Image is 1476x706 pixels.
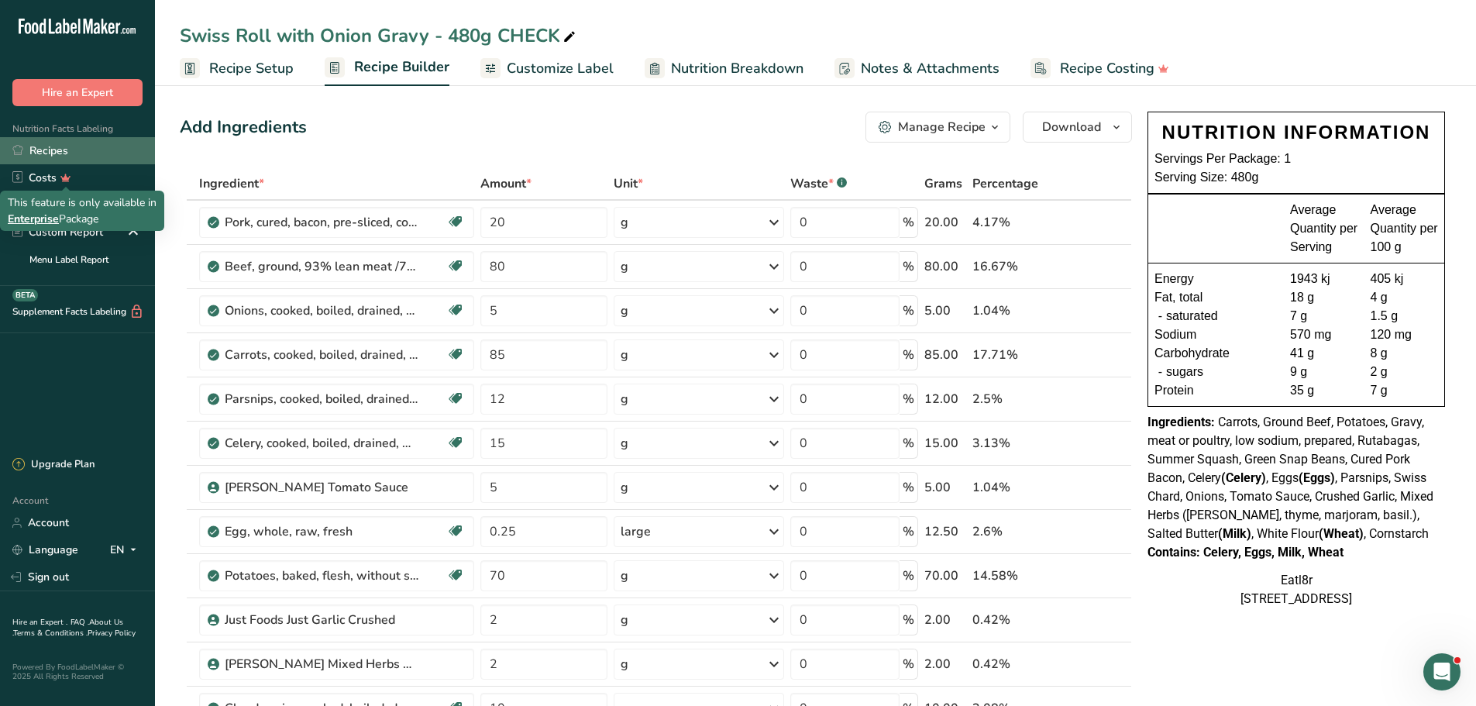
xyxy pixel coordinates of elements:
[225,655,418,673] div: [PERSON_NAME] Mixed Herbs Dried
[1030,51,1169,86] a: Recipe Costing
[924,434,966,453] div: 15.00
[8,195,157,227] div: This feature is only available in Package
[924,346,966,364] div: 85.00
[1423,653,1461,691] iframe: Intercom live chat
[865,112,1010,143] button: Manage Recipe
[621,478,628,497] div: g
[924,478,966,497] div: 5.00
[1290,363,1358,381] div: 9 g
[972,567,1058,585] div: 14.58%
[972,611,1058,629] div: 0.42%
[1023,112,1132,143] button: Download
[621,301,628,320] div: g
[1147,415,1433,541] span: Carrots, Ground Beef, Potatoes, Gravy, meat or poultry, low sodium, prepared, Rutabagas, Summer S...
[1371,344,1439,363] div: 8 g
[12,224,103,240] div: Custom Report
[1290,381,1358,400] div: 35 g
[1154,288,1202,307] span: Fat, total
[972,390,1058,408] div: 2.5%
[972,174,1038,193] span: Percentage
[645,51,803,86] a: Nutrition Breakdown
[1290,307,1358,325] div: 7 g
[13,628,88,639] a: Terms & Conditions .
[1154,307,1166,325] div: -
[1154,119,1438,146] div: NUTRITION INFORMATION
[1371,270,1439,288] div: 405 kj
[1154,270,1194,288] span: Energy
[12,79,143,106] button: Hire an Expert
[924,567,966,585] div: 70.00
[209,58,294,79] span: Recipe Setup
[972,301,1058,320] div: 1.04%
[861,58,999,79] span: Notes & Attachments
[480,174,532,193] span: Amount
[621,655,628,673] div: g
[325,50,449,87] a: Recipe Builder
[1154,344,1230,363] span: Carbohydrate
[12,617,67,628] a: Hire an Expert .
[71,617,89,628] a: FAQ .
[1166,307,1218,325] span: saturated
[972,434,1058,453] div: 3.13%
[12,289,38,301] div: BETA
[924,301,966,320] div: 5.00
[621,611,628,629] div: g
[1299,470,1335,485] b: (Eggs)
[225,611,418,629] div: Just Foods Just Garlic Crushed
[621,390,628,408] div: g
[225,390,418,408] div: Parsnips, cooked, boiled, drained, without salt
[1290,325,1358,344] div: 570 mg
[924,611,966,629] div: 2.00
[12,663,143,681] div: Powered By FoodLabelMaker © 2025 All Rights Reserved
[1371,325,1439,344] div: 120 mg
[924,522,966,541] div: 12.50
[1290,344,1358,363] div: 41 g
[1371,201,1439,257] div: Average Quantity per 100 g
[972,257,1058,276] div: 16.67%
[790,174,847,193] div: Waste
[671,58,803,79] span: Nutrition Breakdown
[199,174,264,193] span: Ingredient
[898,118,986,136] div: Manage Recipe
[1147,415,1215,429] span: Ingredients:
[180,115,307,140] div: Add Ingredients
[1060,58,1154,79] span: Recipe Costing
[924,390,966,408] div: 12.00
[12,457,95,473] div: Upgrade Plan
[1221,470,1266,485] b: (Celery)
[354,57,449,77] span: Recipe Builder
[1218,526,1251,541] b: (Milk)
[1154,150,1438,168] div: Servings Per Package: 1
[1371,381,1439,400] div: 7 g
[621,434,628,453] div: g
[225,478,418,497] div: [PERSON_NAME] Tomato Sauce
[1154,325,1196,344] span: Sodium
[972,655,1058,673] div: 0.42%
[1371,307,1439,325] div: 1.5 g
[834,51,999,86] a: Notes & Attachments
[225,567,418,585] div: Potatoes, baked, flesh, without salt
[924,213,966,232] div: 20.00
[621,522,651,541] div: large
[972,478,1058,497] div: 1.04%
[1290,288,1358,307] div: 18 g
[12,617,123,639] a: About Us .
[1154,363,1166,381] div: -
[1319,526,1364,541] b: (Wheat)
[621,567,628,585] div: g
[621,213,628,232] div: g
[1166,363,1203,381] span: sugars
[507,58,614,79] span: Customize Label
[225,257,418,276] div: Beef, ground, 93% lean meat /7% fat, [PERSON_NAME], cooked, pan-broiled
[1154,381,1194,400] span: Protein
[12,536,78,563] a: Language
[1371,363,1439,381] div: 2 g
[225,346,418,364] div: Carrots, cooked, boiled, drained, without salt
[924,257,966,276] div: 80.00
[110,541,143,560] div: EN
[88,628,136,639] a: Privacy Policy
[180,22,579,50] div: Swiss Roll with Onion Gravy - 480g CHECK
[924,655,966,673] div: 2.00
[924,174,962,193] span: Grams
[225,213,418,232] div: Pork, cured, bacon, pre-sliced, cooked, pan-fried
